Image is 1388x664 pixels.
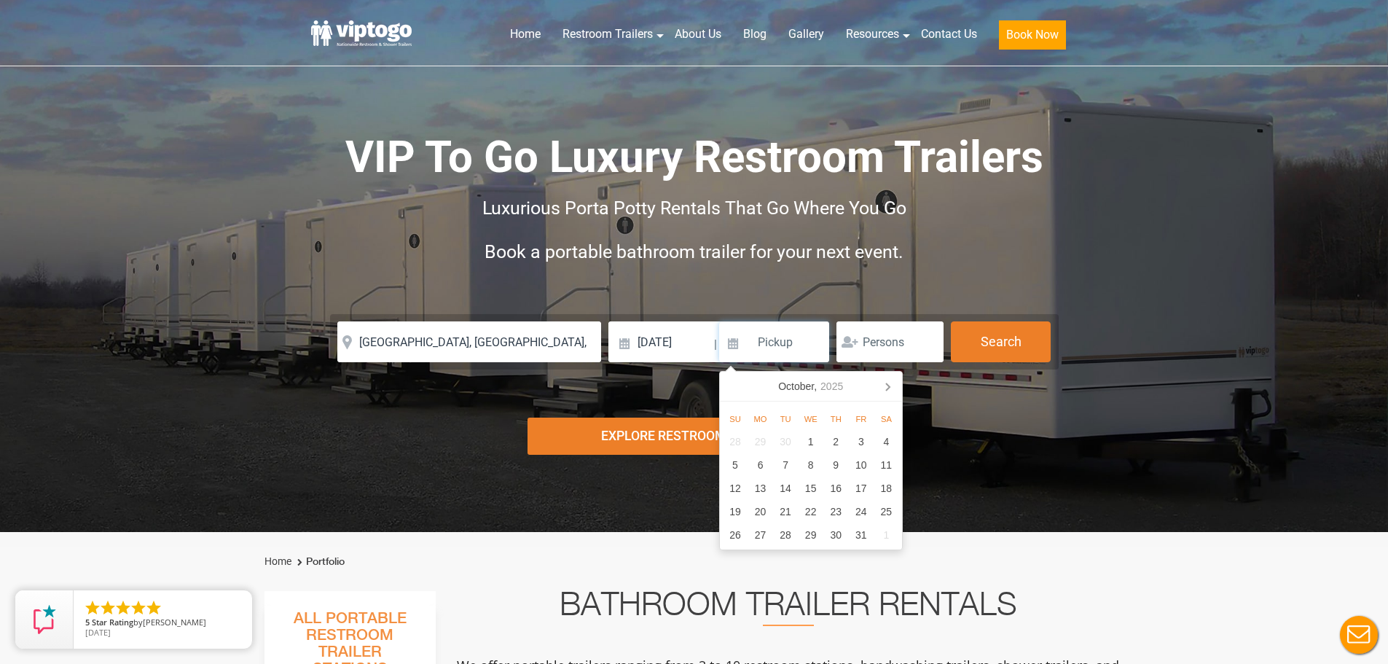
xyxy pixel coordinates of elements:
input: Persons [836,321,944,362]
div: 30 [823,523,849,547]
span: [PERSON_NAME] [143,617,206,628]
li:  [99,599,117,617]
img: Review Rating [30,605,59,634]
span: [DATE] [85,627,111,638]
div: 12 [723,477,748,500]
a: Home [499,18,552,50]
div: 24 [849,500,874,523]
li:  [84,599,101,617]
div: October, [772,375,849,398]
div: 16 [823,477,849,500]
a: Resources [835,18,910,50]
span: by [85,618,240,628]
div: 10 [849,453,874,477]
div: 1 [874,523,899,547]
div: Mo [748,410,773,428]
button: Live Chat [1330,606,1388,664]
div: We [798,410,823,428]
button: Book Now [999,20,1066,50]
input: Pickup [719,321,830,362]
div: 6 [748,453,773,477]
div: Explore Restroom Trailers [528,418,860,455]
div: 15 [798,477,823,500]
div: 31 [849,523,874,547]
div: 26 [723,523,748,547]
div: 7 [773,453,799,477]
a: Home [264,555,291,567]
span: Star Rating [92,617,133,628]
a: Contact Us [910,18,988,50]
div: 2 [823,430,849,453]
div: 29 [798,523,823,547]
span: Luxurious Porta Potty Rentals That Go Where You Go [482,198,906,219]
h2: Bathroom Trailer Rentals [455,591,1121,626]
div: 14 [773,477,799,500]
div: 23 [823,500,849,523]
div: Th [823,410,849,428]
div: 17 [849,477,874,500]
li:  [130,599,147,617]
div: 20 [748,500,773,523]
a: About Us [664,18,732,50]
input: Delivery [608,321,713,362]
div: Tu [773,410,799,428]
div: 30 [773,430,799,453]
div: 4 [874,430,899,453]
div: 19 [723,500,748,523]
div: 13 [748,477,773,500]
div: 1 [798,430,823,453]
a: Blog [732,18,777,50]
div: 3 [849,430,874,453]
span: Book a portable bathroom trailer for your next event. [485,241,903,262]
div: Fr [849,410,874,428]
div: 8 [798,453,823,477]
div: Sa [874,410,899,428]
div: 25 [874,500,899,523]
a: Gallery [777,18,835,50]
a: Book Now [988,18,1077,58]
div: 5 [723,453,748,477]
li:  [114,599,132,617]
a: Restroom Trailers [552,18,664,50]
li: Portfolio [294,553,345,571]
span: | [714,321,717,368]
i: 2025 [820,378,843,395]
div: 11 [874,453,899,477]
div: 28 [723,430,748,453]
span: VIP To Go Luxury Restroom Trailers [345,131,1043,183]
div: 27 [748,523,773,547]
div: Su [723,410,748,428]
div: 21 [773,500,799,523]
div: 18 [874,477,899,500]
button: Search [951,321,1051,362]
div: 29 [748,430,773,453]
div: 9 [823,453,849,477]
span: 5 [85,617,90,628]
li:  [145,599,162,617]
div: 28 [773,523,799,547]
div: 22 [798,500,823,523]
input: Where do you need your restroom? [337,321,601,362]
